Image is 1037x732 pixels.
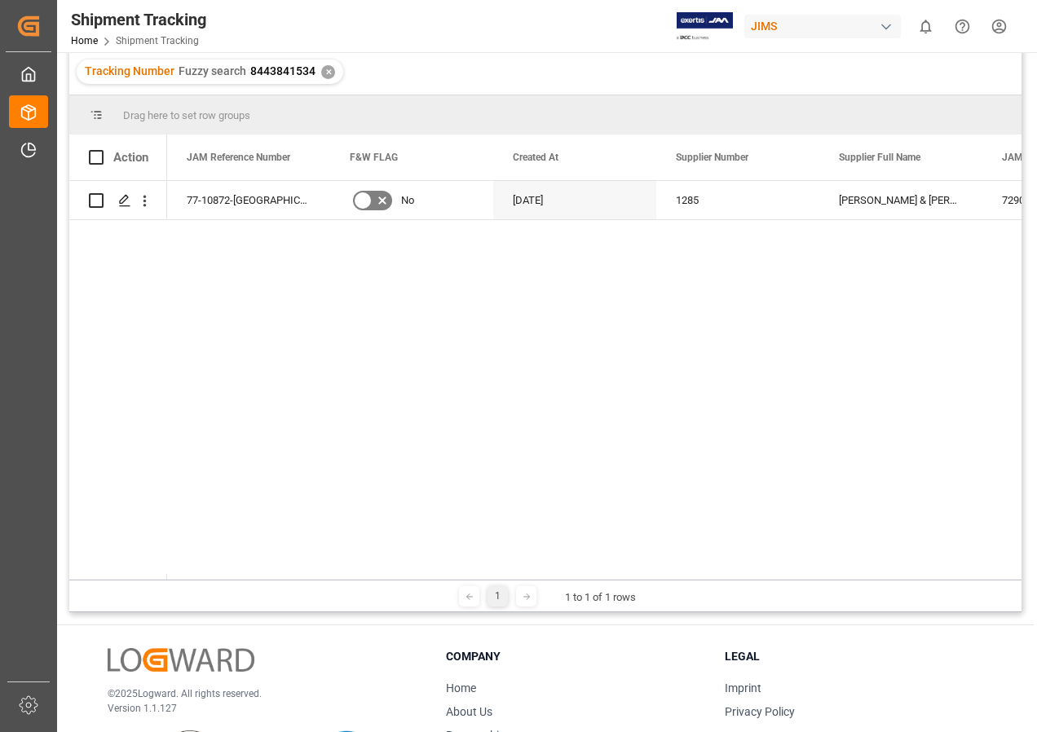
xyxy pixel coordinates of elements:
[187,152,290,163] span: JAM Reference Number
[446,648,704,665] h3: Company
[250,64,316,77] span: 8443841534
[446,705,492,718] a: About Us
[725,705,795,718] a: Privacy Policy
[321,65,335,79] div: ✕
[488,586,508,606] div: 1
[167,181,330,219] div: 77-10872-[GEOGRAPHIC_DATA]
[744,11,907,42] button: JIMS
[944,8,981,45] button: Help Center
[493,181,656,219] div: [DATE]
[446,681,476,695] a: Home
[108,648,254,672] img: Logward Logo
[565,589,636,606] div: 1 to 1 of 1 rows
[839,152,920,163] span: Supplier Full Name
[108,686,405,701] p: © 2025 Logward. All rights reserved.
[85,64,174,77] span: Tracking Number
[725,681,761,695] a: Imprint
[69,181,167,220] div: Press SPACE to select this row.
[71,35,98,46] a: Home
[123,109,250,121] span: Drag here to set row groups
[113,150,148,165] div: Action
[401,182,414,219] span: No
[108,701,405,716] p: Version 1.1.127
[725,648,983,665] h3: Legal
[907,8,944,45] button: show 0 new notifications
[513,152,558,163] span: Created At
[819,181,982,219] div: [PERSON_NAME] & [PERSON_NAME]
[656,181,819,219] div: 1285
[179,64,246,77] span: Fuzzy search
[744,15,901,38] div: JIMS
[677,12,733,41] img: Exertis%20JAM%20-%20Email%20Logo.jpg_1722504956.jpg
[676,152,748,163] span: Supplier Number
[71,7,206,32] div: Shipment Tracking
[350,152,398,163] span: F&W FLAG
